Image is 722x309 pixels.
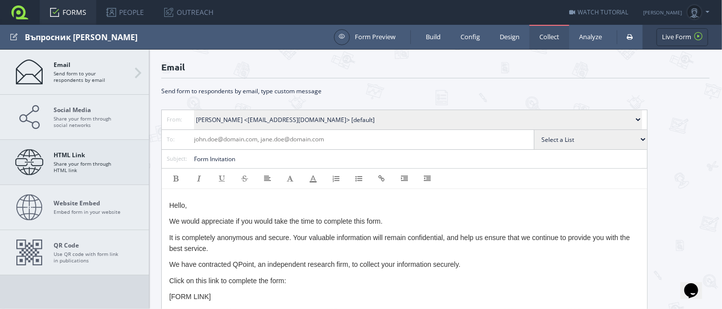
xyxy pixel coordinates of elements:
a: Collect [529,25,569,49]
span: Edit [10,31,18,43]
a: Design [490,25,529,49]
a: Underline ( Ctrl + u ) [210,169,233,188]
p: Click on this link to complete the form: [169,275,640,286]
strong: Website Embed [54,199,121,207]
p: It is completely anonymous and secure. Your valuable information will remain confidential, and he... [169,232,640,254]
a: Ordered List ( ctrl + / ) [325,169,347,188]
strong: QR Code [54,242,123,249]
span: Embed form in your website [54,199,121,215]
a: Alignment [256,169,279,188]
span: To: [167,130,194,149]
span: Share your form through social networks [54,106,123,128]
span: Use QR code with form link in publications [54,242,123,263]
input: john.doe@domain.com, jane.doe@domain.com [194,130,534,148]
a: Outdent (Shift + Tab) [416,169,439,188]
a: Bold ( Ctrl + b ) [165,169,188,188]
a: Link [370,169,393,188]
a: Form Preview [334,29,395,45]
a: Analyze [569,25,612,49]
a: Indent (Tab) [393,169,416,188]
strong: Social Media [54,106,123,114]
span: Share your form through HTML link [54,151,123,173]
span: Send form to your respondents by email [54,61,123,83]
p: Hello, [169,200,640,211]
p: We would appreciate if you would take the time to complete this form. [169,216,640,227]
iframe: chat widget [680,269,712,299]
span: Subject: [167,150,194,168]
a: Font Size [279,169,302,188]
div: Send form to respondents by email, type custom message [161,87,710,95]
div: Въпросник [PERSON_NAME] [25,25,329,49]
a: Live Form [656,28,708,46]
a: WATCH TUTORIAL [569,8,628,16]
a: Italic ( Ctrl + i ) [188,169,210,188]
strong: HTML Link [54,151,123,159]
p: We have contracted QPoint, an independent research firm, to collect your information securely. [169,259,640,270]
span: From: [167,110,194,129]
a: Unordered List ( Ctrl + . ) [347,169,370,188]
p: [FORM LINK] [169,291,640,302]
h2: Email [161,62,710,78]
strong: Email [54,61,123,68]
a: Config [451,25,490,49]
a: Build [416,25,451,49]
a: Strikethrough [233,169,256,188]
a: 文字颜色 [302,169,325,188]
